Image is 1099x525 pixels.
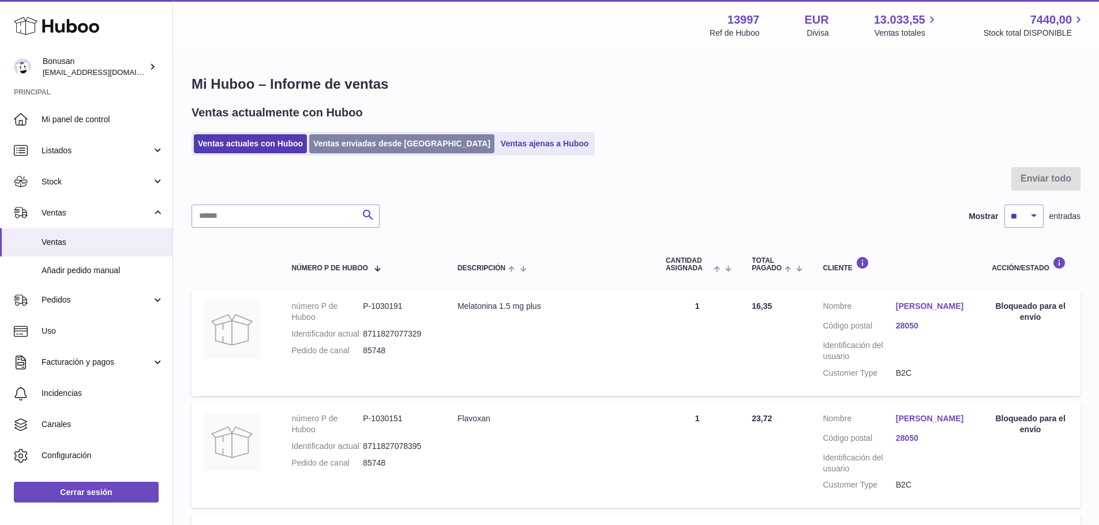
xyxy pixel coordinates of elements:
[14,482,159,503] a: Cerrar sesión
[984,28,1085,39] span: Stock total DISPONIBLE
[823,301,895,315] dt: Nombre
[42,357,152,368] span: Facturación y pagos
[291,301,363,323] dt: número P de Huboo
[291,265,367,272] span: número P de Huboo
[823,433,895,447] dt: Código postal
[203,413,261,471] img: no-photo.jpg
[823,479,895,490] dt: Customer Type
[874,12,939,39] a: 13.033,55 Ventas totales
[992,413,1069,435] div: Bloqueado para el envío
[1049,211,1081,222] span: entradas
[823,368,895,379] dt: Customer Type
[42,207,152,218] span: Ventas
[42,265,164,276] span: Añadir pedido manual
[992,256,1069,272] div: Acción/Estado
[896,479,969,490] dd: B2C
[823,256,969,272] div: Cliente
[291,345,363,356] dt: Pedido de canal
[42,388,164,399] span: Incidencias
[1030,12,1072,28] span: 7440,00
[992,301,1069,323] div: Bloqueado para el envío
[42,326,164,337] span: Uso
[42,294,152,305] span: Pedidos
[192,75,1081,93] h1: Mi Huboo – Informe de ventas
[752,257,782,272] span: Total pagado
[896,301,969,312] a: [PERSON_NAME]
[804,12,828,28] strong: EUR
[457,265,505,272] span: Descripción
[194,134,307,153] a: Ventas actuales con Huboo
[752,301,772,311] span: 16,35
[192,105,363,120] h2: Ventas actualmente con Huboo
[363,441,434,452] dd: 8711827078395
[291,458,363,469] dt: Pedido de canal
[42,450,164,461] span: Configuración
[42,237,164,248] span: Ventas
[807,28,829,39] div: Divisa
[203,301,261,358] img: no-photo.jpg
[42,114,164,125] span: Mi panel de control
[43,56,147,78] div: Bonusan
[823,340,895,362] dt: Identificación del usuario
[457,301,643,312] div: Melatonina 1.5 mg plus
[291,441,363,452] dt: Identificador actual
[291,328,363,339] dt: Identificador actual
[727,12,760,28] strong: 13997
[42,419,164,430] span: Canales
[291,413,363,435] dt: número P de Huboo
[984,12,1085,39] a: 7440,00 Stock total DISPONIBLE
[666,257,711,272] span: Cantidad ASIGNADA
[875,28,939,39] span: Ventas totales
[43,67,170,77] span: [EMAIL_ADDRESS][DOMAIN_NAME]
[363,328,434,339] dd: 8711827077329
[823,320,895,334] dt: Código postal
[42,145,152,156] span: Listados
[14,58,31,75] img: info@bonusan.es
[363,301,434,323] dd: P-1030191
[654,289,740,395] td: 1
[710,28,759,39] div: Ref de Huboo
[363,458,434,469] dd: 85748
[896,320,969,331] a: 28050
[823,413,895,427] dt: Nombre
[42,176,152,187] span: Stock
[457,413,643,424] div: Flavoxan
[823,452,895,474] dt: Identificación del usuario
[363,345,434,356] dd: 85748
[363,413,434,435] dd: P-1030151
[752,414,772,423] span: 23,72
[896,433,969,444] a: 28050
[654,402,740,508] td: 1
[896,413,969,424] a: [PERSON_NAME]
[497,134,593,153] a: Ventas ajenas a Huboo
[874,12,925,28] span: 13.033,55
[896,368,969,379] dd: B2C
[969,211,998,222] label: Mostrar
[309,134,494,153] a: Ventas enviadas desde [GEOGRAPHIC_DATA]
